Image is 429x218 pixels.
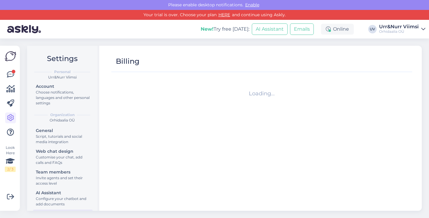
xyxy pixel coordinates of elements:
div: Customise your chat, add calls and FAQs [36,155,90,165]
div: Billing [36,210,90,217]
h2: Settings [32,53,93,64]
div: Try free [DATE]: [201,26,249,33]
b: Personal [54,69,71,75]
button: Emails [290,23,314,35]
a: AI AssistantConfigure your chatbot and add documents [33,189,93,208]
a: Team membersInvite agents and set their access level [33,168,93,187]
div: Web chat design [36,148,90,155]
div: Orhidaalia OÜ [32,118,93,123]
a: Urr&Nurr ViimsiOrhidaalia OÜ [379,24,425,34]
b: New! [201,26,214,32]
div: Account [36,83,90,90]
div: Loading... [114,90,410,98]
div: Choose notifications, languages and other personal settings [36,90,90,106]
div: Look Here [5,145,16,172]
div: Orhidaalia OÜ [379,29,419,34]
div: Online [321,24,354,35]
a: AccountChoose notifications, languages and other personal settings [33,82,93,107]
button: AI Assistant [252,23,288,35]
span: Enable [243,2,261,8]
div: Team members [36,169,90,175]
div: AI Assistant [36,190,90,196]
div: Billing [116,56,140,67]
a: Web chat designCustomise your chat, add calls and FAQs [33,147,93,166]
div: Urr&Nurr Viimsi [379,24,419,29]
div: Configure your chatbot and add documents [36,196,90,207]
img: Askly Logo [5,51,16,62]
a: HERE [217,12,232,17]
div: Script, tutorials and social media integration [36,134,90,145]
div: 2 / 3 [5,167,16,172]
a: GeneralScript, tutorials and social media integration [33,127,93,146]
div: Invite agents and set their access level [36,175,90,186]
div: UV [368,25,377,33]
b: Organization [50,112,75,118]
div: General [36,127,90,134]
div: Urr&Nurr Viimsi [32,75,93,80]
